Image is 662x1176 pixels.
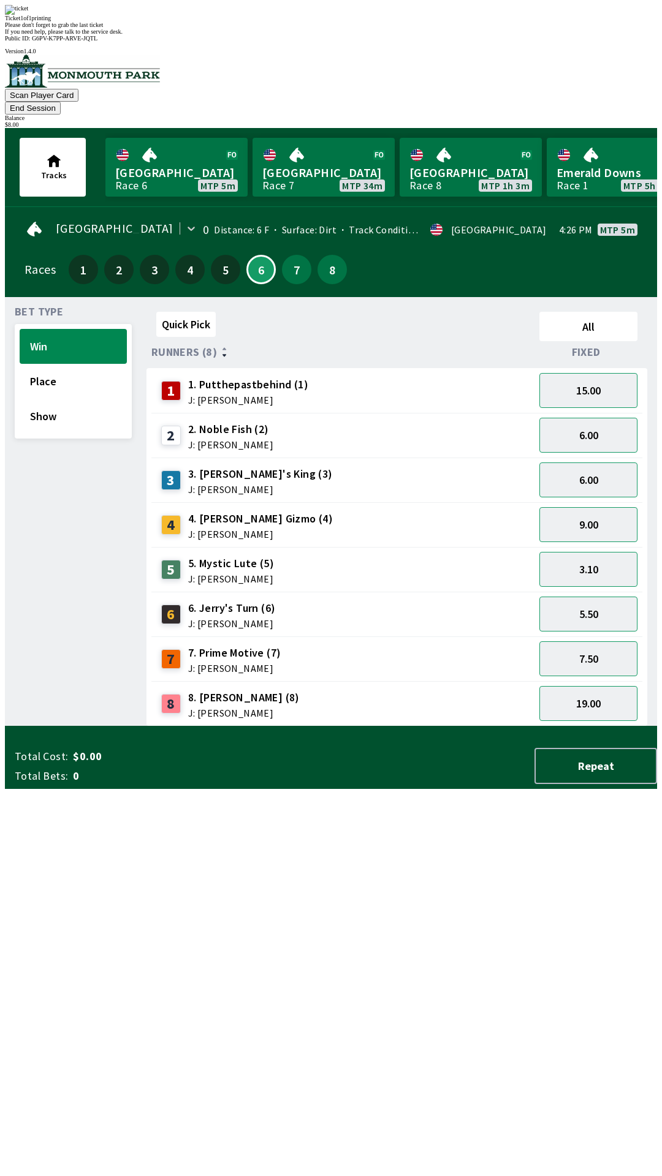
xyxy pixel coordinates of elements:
[161,649,181,669] div: 7
[409,165,532,181] span: [GEOGRAPHIC_DATA]
[200,181,235,190] span: MTP 5m
[579,473,598,487] span: 6.00
[115,165,238,181] span: [GEOGRAPHIC_DATA]
[188,466,333,482] span: 3. [PERSON_NAME]'s King (3)
[161,560,181,579] div: 5
[188,440,273,450] span: J: [PERSON_NAME]
[539,312,637,341] button: All
[72,265,95,274] span: 1
[409,181,441,190] div: Race 8
[539,597,637,631] button: 5.50
[262,181,294,190] div: Race 7
[342,181,382,190] span: MTP 34m
[572,347,601,357] span: Fixed
[600,225,635,235] span: MTP 5m
[188,529,333,539] span: J: [PERSON_NAME]
[188,484,333,494] span: J: [PERSON_NAME]
[481,181,530,190] span: MTP 1h 3m
[161,605,181,624] div: 6
[214,224,269,236] span: Distance: 6 F
[321,265,344,274] span: 8
[5,115,657,121] div: Balance
[151,347,217,357] span: Runners (8)
[20,329,127,364] button: Win
[251,266,272,273] span: 6
[546,759,646,773] span: Repeat
[318,255,347,284] button: 8
[188,619,276,628] span: J: [PERSON_NAME]
[539,418,637,453] button: 6.00
[451,225,547,235] div: [GEOGRAPHIC_DATA]
[579,428,598,442] span: 6.00
[214,265,237,274] span: 5
[188,556,274,571] span: 5. Mystic Lute (5)
[5,55,160,88] img: venue logo
[539,373,637,408] button: 15.00
[5,28,123,35] span: If you need help, please talk to the service desk.
[539,552,637,587] button: 3.10
[253,138,395,197] a: [GEOGRAPHIC_DATA]Race 7MTP 34m
[557,181,588,190] div: Race 1
[5,15,657,21] div: Ticket 1 of 1 printing
[539,686,637,721] button: 19.00
[30,409,116,423] span: Show
[535,346,642,358] div: Fixed
[579,562,598,576] span: 3.10
[545,320,632,334] span: All
[337,224,444,236] span: Track Condition: Firm
[107,265,131,274] span: 2
[579,652,598,666] span: 7.50
[30,339,116,353] span: Win
[143,265,166,274] span: 3
[5,35,657,42] div: Public ID:
[188,421,273,437] span: 2. Noble Fish (2)
[188,600,276,616] span: 6. Jerry's Turn (6)
[20,399,127,434] button: Show
[188,708,300,718] span: J: [PERSON_NAME]
[15,749,68,764] span: Total Cost:
[161,515,181,535] div: 4
[41,170,67,181] span: Tracks
[32,35,97,42] span: G6PV-K7PP-ARVE-JQTL
[161,381,181,401] div: 1
[576,383,601,398] span: 15.00
[535,748,657,784] button: Repeat
[161,470,181,490] div: 3
[69,255,98,284] button: 1
[188,395,308,405] span: J: [PERSON_NAME]
[175,255,205,284] button: 4
[188,511,333,527] span: 4. [PERSON_NAME] Gizmo (4)
[73,769,266,783] span: 0
[188,663,281,673] span: J: [PERSON_NAME]
[400,138,542,197] a: [GEOGRAPHIC_DATA]Race 8MTP 1h 3m
[559,225,593,235] span: 4:26 PM
[15,307,63,317] span: Bet Type
[579,518,598,532] span: 9.00
[56,224,173,233] span: [GEOGRAPHIC_DATA]
[5,121,657,128] div: $ 8.00
[178,265,202,274] span: 4
[115,181,147,190] div: Race 6
[203,225,209,235] div: 0
[188,690,300,706] span: 8. [PERSON_NAME] (8)
[161,426,181,445] div: 2
[105,138,248,197] a: [GEOGRAPHIC_DATA]Race 6MTP 5m
[5,5,28,15] img: ticket
[15,769,68,783] span: Total Bets:
[211,255,240,284] button: 5
[25,265,56,274] div: Races
[5,89,78,102] button: Scan Player Card
[188,645,281,661] span: 7. Prime Motive (7)
[73,749,266,764] span: $0.00
[5,21,657,28] div: Please don't forget to grab the last ticket
[539,462,637,497] button: 6.00
[285,265,308,274] span: 7
[156,312,216,337] button: Quick Pick
[576,696,601,710] span: 19.00
[262,165,385,181] span: [GEOGRAPHIC_DATA]
[188,574,274,584] span: J: [PERSON_NAME]
[539,641,637,676] button: 7.50
[20,364,127,399] button: Place
[5,102,61,115] button: End Session
[269,224,337,236] span: Surface: Dirt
